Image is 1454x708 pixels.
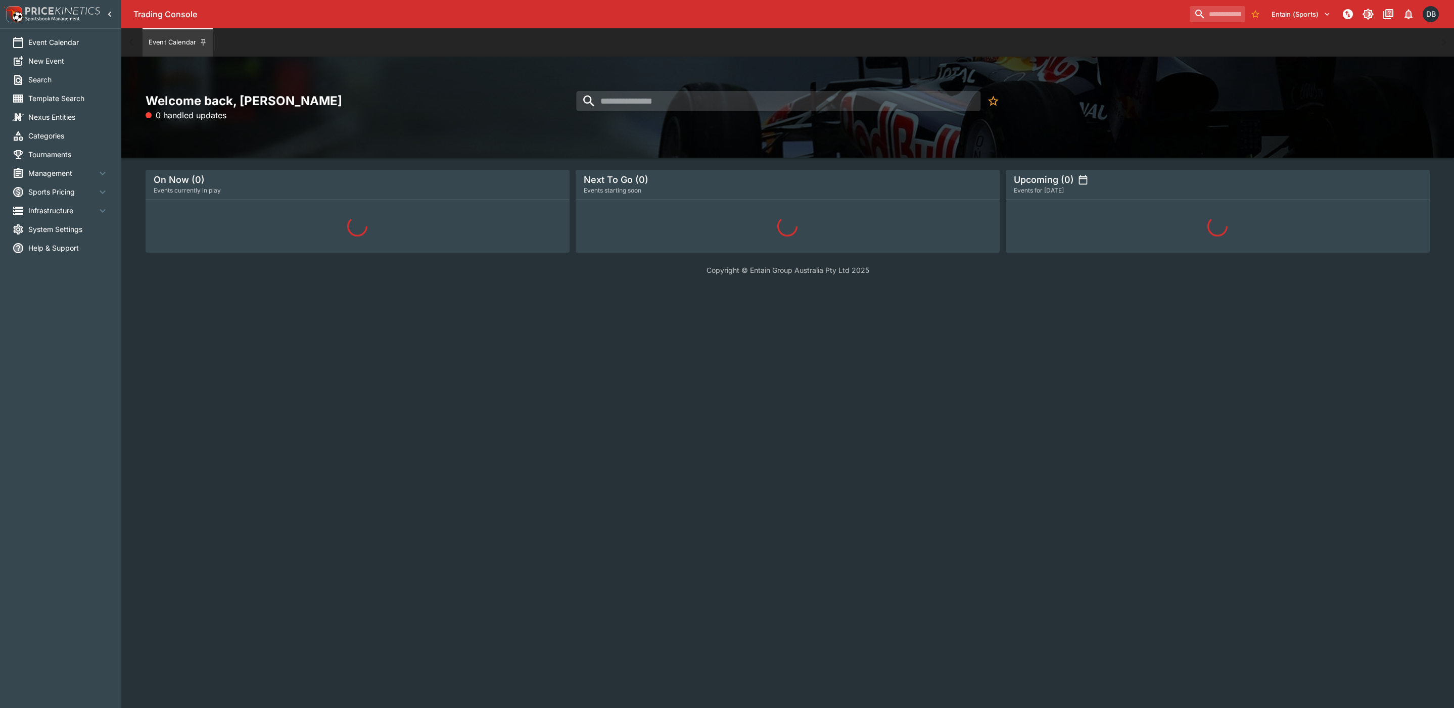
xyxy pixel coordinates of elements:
div: Daniel Beswick [1423,6,1439,22]
h2: Welcome back, [PERSON_NAME] [146,93,570,109]
span: Categories [28,130,109,141]
input: search [577,91,981,111]
span: Nexus Entities [28,112,109,122]
button: Event Calendar [143,28,213,57]
span: Event Calendar [28,37,109,48]
button: NOT Connected to PK [1339,5,1357,23]
h5: Next To Go (0) [584,174,648,185]
span: Management [28,168,97,178]
button: Select Tenant [1265,6,1337,22]
span: Events starting soon [584,185,641,196]
span: Events for [DATE] [1014,185,1064,196]
span: Template Search [28,93,109,104]
span: Help & Support [28,243,109,253]
button: No Bookmarks [1247,6,1263,22]
button: Toggle light/dark mode [1359,5,1377,23]
input: search [1190,6,1245,22]
span: Infrastructure [28,205,97,216]
span: System Settings [28,224,109,234]
button: Notifications [1399,5,1418,23]
p: Copyright © Entain Group Australia Pty Ltd 2025 [121,265,1454,275]
img: PriceKinetics [25,7,100,15]
span: Sports Pricing [28,186,97,197]
img: Sportsbook Management [25,17,80,21]
span: Events currently in play [154,185,221,196]
button: No Bookmarks [983,91,1004,111]
button: Documentation [1379,5,1397,23]
div: Trading Console [133,9,1186,20]
button: Daniel Beswick [1420,3,1442,25]
span: New Event [28,56,109,66]
span: Tournaments [28,149,109,160]
h5: On Now (0) [154,174,205,185]
p: 0 handled updates [146,109,226,121]
h5: Upcoming (0) [1014,174,1074,185]
span: Search [28,74,109,85]
img: PriceKinetics Logo [3,4,23,24]
button: settings [1078,175,1088,185]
